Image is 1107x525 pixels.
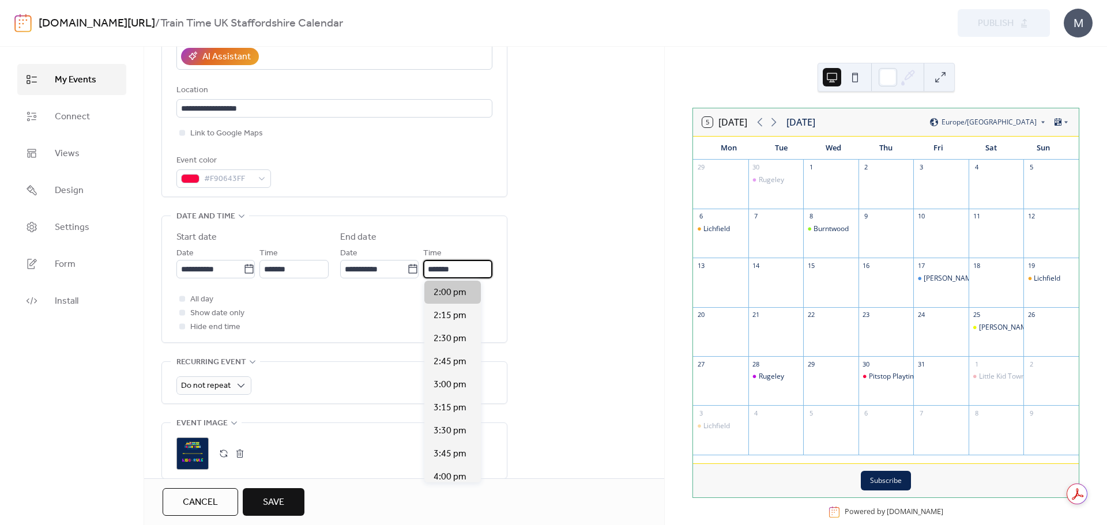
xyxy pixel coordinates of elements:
span: Recurring event [176,356,246,369]
b: / [155,13,160,35]
span: Time [259,247,278,260]
div: 6 [862,409,871,417]
span: Hide end time [190,320,240,334]
div: 4 [752,409,760,417]
a: My Events [17,64,126,95]
span: 4:00 pm [434,470,466,484]
b: Train Time UK Staffordshire Calendar [160,13,343,35]
div: 29 [696,163,705,172]
a: Connect [17,101,126,132]
div: [DATE] [786,115,815,129]
div: Stafford [969,323,1024,333]
span: #F90643FF [204,172,253,186]
span: Time [423,247,442,260]
div: Lichfield [693,421,748,431]
div: Location [176,84,490,97]
div: Tue [755,137,807,160]
span: Form [55,258,76,271]
div: 23 [862,311,871,319]
a: [DOMAIN_NAME][URL] [39,13,155,35]
div: End date [340,231,376,244]
div: [PERSON_NAME] [924,274,978,284]
div: 5 [807,409,815,417]
div: Pitstop Playtime & Train Time UK [859,372,914,382]
div: 3 [917,163,925,172]
div: AI Assistant [202,50,251,64]
span: Install [55,294,78,308]
div: 30 [862,360,871,368]
span: Link to Google Maps [190,127,263,141]
div: Event color [176,154,269,168]
a: Form [17,248,126,280]
div: 2 [862,163,871,172]
div: 21 [752,311,760,319]
span: Date [340,247,357,260]
div: Little Kid Town Collab [969,372,1024,382]
div: Rugeley [759,372,784,382]
div: Lichfield [703,421,730,431]
div: 28 [752,360,760,368]
div: ; [176,437,209,470]
a: Install [17,285,126,316]
div: Thu [860,137,912,160]
div: Rugeley [748,175,804,185]
div: 7 [917,409,925,417]
span: 3:30 pm [434,424,466,438]
div: Pitstop Playtime & Train Time UK [869,372,974,382]
span: 2:15 pm [434,309,466,323]
div: 8 [972,409,981,417]
div: 30 [752,163,760,172]
div: 25 [972,311,981,319]
div: 20 [696,311,705,319]
span: Date [176,247,194,260]
div: Burntwood [803,224,859,234]
span: All day [190,293,213,307]
div: 9 [1027,409,1036,417]
span: 3:45 pm [434,447,466,461]
span: 3:00 pm [434,378,466,392]
div: Rugeley [748,372,804,382]
div: M [1064,9,1093,37]
div: 16 [862,261,871,270]
div: Mon [702,137,755,160]
div: 12 [1027,212,1036,221]
a: Settings [17,211,126,243]
span: Connect [55,110,90,124]
div: 9 [862,212,871,221]
div: 5 [1027,163,1036,172]
div: 8 [807,212,815,221]
span: Do not repeat [181,378,231,394]
span: My Events [55,73,96,87]
button: Cancel [163,488,238,516]
div: 18 [972,261,981,270]
div: Sat [965,137,1017,160]
div: Lichfield [1034,274,1060,284]
span: Cancel [183,496,218,509]
span: Europe/[GEOGRAPHIC_DATA] [942,119,1037,126]
span: Views [55,147,80,161]
div: 4 [972,163,981,172]
img: logo [14,14,32,32]
span: 2:45 pm [434,355,466,369]
div: 10 [917,212,925,221]
div: 24 [917,311,925,319]
button: Save [243,488,304,516]
span: 2:30 pm [434,332,466,346]
div: 31 [917,360,925,368]
div: 2 [1027,360,1036,368]
div: Fri [912,137,965,160]
span: Design [55,184,84,198]
span: Show date only [190,307,244,320]
div: 29 [807,360,815,368]
a: [DOMAIN_NAME] [887,507,943,517]
span: 2:00 pm [434,286,466,300]
div: Sun [1017,137,1070,160]
div: 3 [696,409,705,417]
div: 17 [917,261,925,270]
div: 6 [696,212,705,221]
button: 5[DATE] [698,114,751,130]
button: Subscribe [861,471,911,490]
span: Save [263,496,284,509]
a: Views [17,138,126,169]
